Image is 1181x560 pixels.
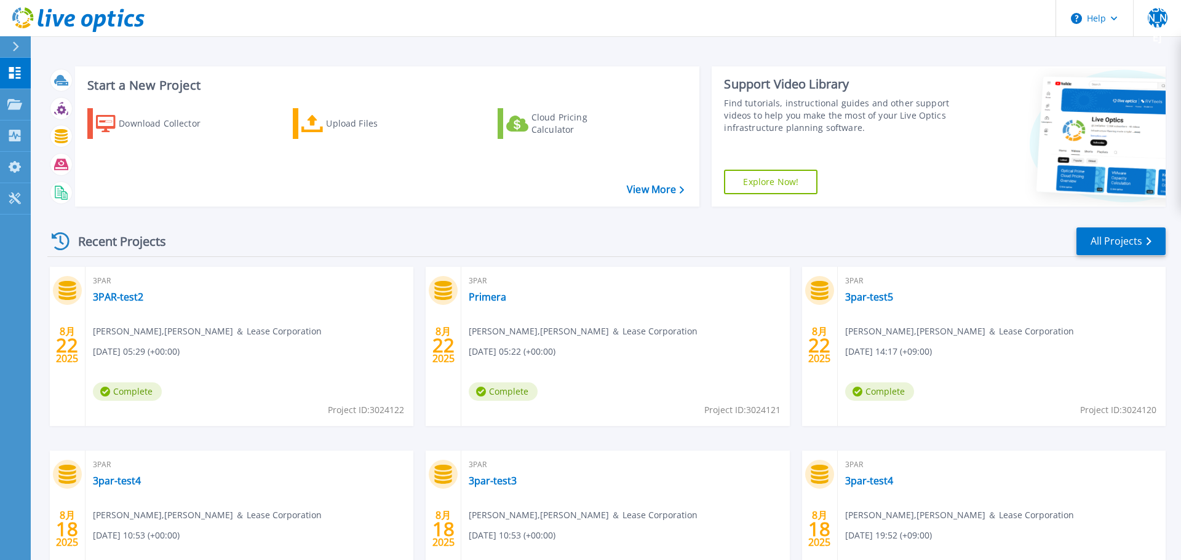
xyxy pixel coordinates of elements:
span: 18 [808,524,830,534]
a: Explore Now! [724,170,817,194]
a: All Projects [1076,227,1166,255]
span: Complete [845,382,914,401]
div: 8月 2025 [808,323,831,368]
span: [PERSON_NAME] , [PERSON_NAME] ＆ Lease Corporation [93,508,322,522]
span: Project ID: 3024121 [704,403,781,417]
div: Recent Projects [47,226,183,256]
div: 8月 2025 [432,323,455,368]
span: 18 [56,524,78,534]
span: [DATE] 05:29 (+00:00) [93,345,180,358]
a: Primera [469,291,506,303]
div: Support Video Library [724,76,955,92]
span: [DATE] 14:17 (+09:00) [845,345,932,358]
span: [DATE] 05:22 (+00:00) [469,345,555,358]
span: 3PAR [845,458,1158,471]
a: 3par-test3 [469,475,517,487]
a: 3par-test4 [93,475,141,487]
span: Complete [93,382,162,401]
span: 3PAR [93,458,406,471]
span: 22 [56,340,78,350]
a: Cloud Pricing Calculator [498,108,635,139]
a: 3par-test4 [845,475,893,487]
span: 18 [432,524,455,534]
span: [DATE] 19:52 (+09:00) [845,529,932,542]
span: [DATE] 10:53 (+00:00) [93,529,180,542]
div: 8月 2025 [55,507,79,551]
div: 8月 2025 [55,323,79,368]
div: 8月 2025 [432,507,455,551]
span: 3PAR [469,458,782,471]
span: 22 [432,340,455,350]
div: Cloud Pricing Calculator [531,111,630,136]
span: [PERSON_NAME] , [PERSON_NAME] ＆ Lease Corporation [93,325,322,338]
span: [PERSON_NAME] , [PERSON_NAME] ＆ Lease Corporation [469,325,698,338]
span: Project ID: 3024122 [328,403,404,417]
span: [PERSON_NAME] , [PERSON_NAME] ＆ Lease Corporation [845,325,1074,338]
a: View More [627,184,684,195]
a: Download Collector [87,108,225,139]
span: 22 [808,340,830,350]
span: [DATE] 10:53 (+00:00) [469,529,555,542]
span: [PERSON_NAME] , [PERSON_NAME] ＆ Lease Corporation [845,508,1074,522]
div: Upload Files [326,111,424,136]
div: Download Collector [119,111,217,136]
div: 8月 2025 [808,507,831,551]
span: Project ID: 3024120 [1080,403,1156,417]
a: Upload Files [293,108,430,139]
div: Find tutorials, instructional guides and other support videos to help you make the most of your L... [724,97,955,134]
span: [PERSON_NAME] , [PERSON_NAME] ＆ Lease Corporation [469,508,698,522]
span: Complete [469,382,538,401]
a: 3PAR-test2 [93,291,143,303]
span: 3PAR [845,274,1158,288]
a: 3par-test5 [845,291,893,303]
span: 3PAR [93,274,406,288]
h3: Start a New Project [87,79,684,92]
span: 3PAR [469,274,782,288]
